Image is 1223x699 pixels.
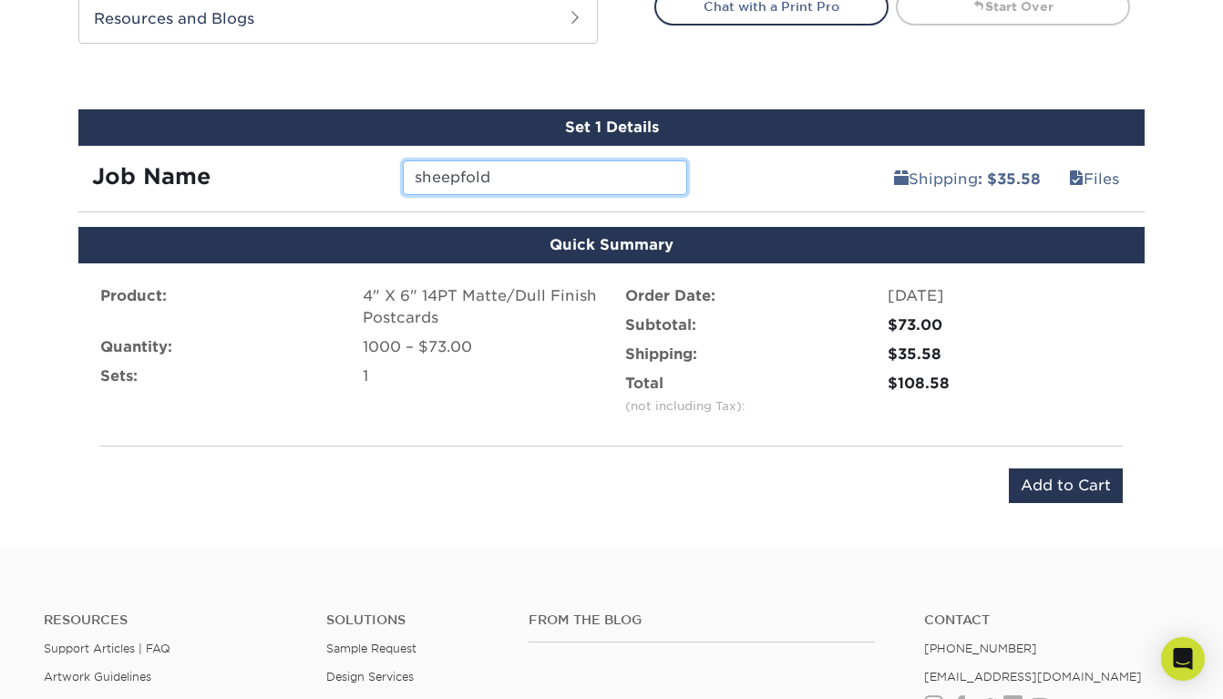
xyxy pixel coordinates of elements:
a: Files [1057,160,1131,197]
a: Sample Request [326,642,416,655]
div: 1 [363,365,598,387]
input: Add to Cart [1009,468,1123,503]
div: Quick Summary [78,227,1145,263]
h4: Resources [44,612,299,628]
b: : $35.58 [978,170,1041,188]
div: 1000 – $73.00 [363,336,598,358]
a: [EMAIL_ADDRESS][DOMAIN_NAME] [924,670,1142,684]
a: Contact [924,612,1179,628]
label: Shipping: [625,344,697,365]
label: Subtotal: [625,314,696,336]
div: Set 1 Details [78,109,1145,146]
span: files [1069,170,1084,188]
label: Product: [100,285,167,307]
div: $73.00 [888,314,1123,336]
small: (not including Tax): [625,399,745,413]
label: Quantity: [100,336,172,358]
div: $108.58 [888,373,1123,395]
a: [PHONE_NUMBER] [924,642,1037,655]
label: Total [625,373,745,416]
a: Shipping: $35.58 [882,160,1053,197]
div: [DATE] [888,285,1123,307]
a: Support Articles | FAQ [44,642,170,655]
strong: Job Name [92,163,211,190]
label: Order Date: [625,285,715,307]
label: Sets: [100,365,138,387]
h4: Solutions [326,612,501,628]
h4: From the Blog [529,612,875,628]
input: Enter a job name [403,160,686,195]
span: shipping [894,170,909,188]
div: 4" X 6" 14PT Matte/Dull Finish Postcards [363,285,598,329]
div: Open Intercom Messenger [1161,637,1205,681]
a: Design Services [326,670,414,684]
div: $35.58 [888,344,1123,365]
iframe: Google Customer Reviews [5,643,155,693]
